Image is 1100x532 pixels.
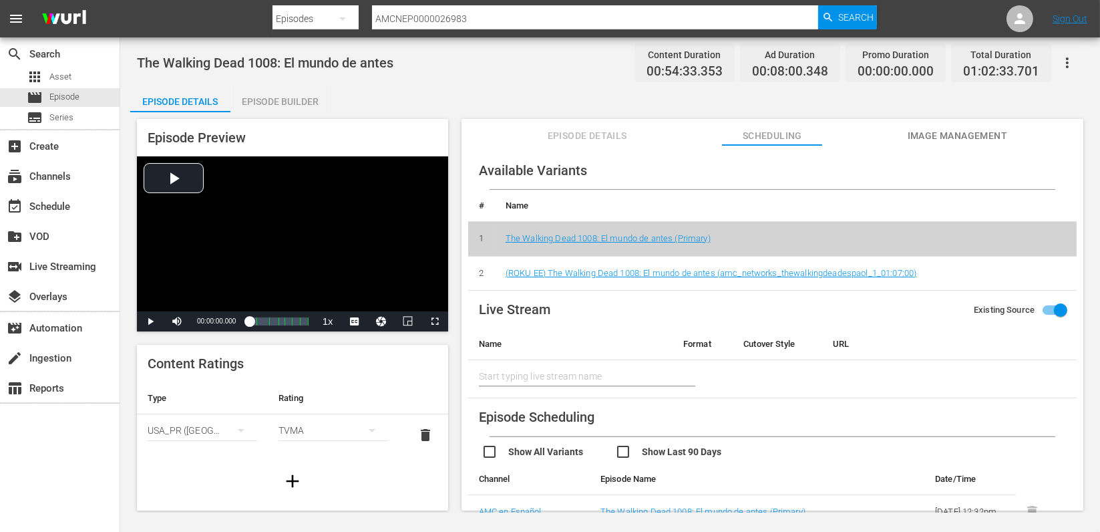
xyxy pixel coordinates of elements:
span: Episode Details [537,128,637,144]
th: URL [822,328,1055,360]
span: Search [7,46,23,62]
span: 00:08:00.348 [752,64,828,80]
th: Name [468,328,673,360]
span: Live Streaming [7,259,23,275]
td: 2 [468,256,495,291]
img: ans4CAIJ8jUAAAAAAAAAAAAAAAAAAAAAAAAgQb4GAAAAAAAAAAAAAAAAAAAAAAAAJMjXAAAAAAAAAAAAAAAAAAAAAAAAgAT5G... [32,3,96,35]
th: Channel [468,463,590,495]
span: Existing Source [974,303,1035,317]
button: Captions [341,311,368,331]
div: Video Player [137,156,448,331]
span: Ingestion [7,350,23,366]
th: Type [137,382,268,414]
th: # [468,190,495,222]
span: VOD [7,229,23,245]
td: 1 [468,222,495,257]
a: The Walking Dead 1008: El mundo de antes (Primary) [600,507,805,517]
th: Episode Name [590,463,864,495]
div: USA_PR ([GEOGRAPHIC_DATA]) [148,412,257,449]
button: Picture-in-Picture [395,311,421,331]
button: Jump To Time [368,311,395,331]
a: (ROKU EE) The Walking Dead 1008: El mundo de antes (amc_networks_thewalkingdeadespaol_1_01:07:00) [506,268,917,278]
div: Content Duration [647,45,723,64]
th: Rating [268,382,399,414]
span: Episode [49,90,79,104]
span: Asset [49,70,71,84]
span: Episode Preview [148,130,246,146]
th: Date/Time [924,463,1016,495]
span: Live Stream [479,301,550,317]
span: Overlays [7,289,23,305]
button: Play [137,311,164,331]
button: Search [818,5,877,29]
button: Episode Details [130,86,230,112]
button: Episode Builder [230,86,331,112]
div: Episode Details [130,86,230,118]
span: delete [417,427,433,443]
span: Series [27,110,43,126]
span: Content Ratings [148,356,244,372]
span: Asset [27,69,43,85]
div: Episode Builder [230,86,331,118]
div: Total Duration [963,45,1039,64]
span: The Walking Dead 1008: El mundo de antes [137,55,393,71]
button: Playback Rate [315,311,341,331]
span: Search [838,5,874,29]
table: simple table [137,382,448,456]
span: Available Variants [479,162,587,178]
div: Progress Bar [249,317,307,325]
a: Sign Out [1053,13,1087,24]
span: Automation [7,320,23,336]
button: delete [409,419,441,451]
span: Scheduling [722,128,822,144]
span: Channels [7,168,23,184]
span: Series [49,111,73,124]
div: Ad Duration [752,45,828,64]
span: Schedule [7,198,23,215]
span: Episode [27,90,43,106]
th: Format [673,328,733,360]
span: Create [7,138,23,154]
a: AMC en Español [479,507,542,517]
span: 00:54:33.353 [647,64,723,80]
td: [DATE] 12:32pm [924,495,1016,530]
span: Episode Scheduling [479,409,594,425]
button: Mute [164,311,190,331]
th: Name [495,190,1077,222]
span: 00:00:00.000 [858,64,934,80]
button: Fullscreen [421,311,448,331]
div: Promo Duration [858,45,934,64]
th: Cutover Style [733,328,822,360]
a: The Walking Dead 1008: El mundo de antes (Primary) [506,233,711,243]
span: menu [8,11,24,27]
span: 01:02:33.701 [963,64,1039,80]
span: Reports [7,380,23,396]
span: 00:00:00.000 [197,317,236,325]
span: Image Management [907,128,1007,144]
div: TVMA [279,412,388,449]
